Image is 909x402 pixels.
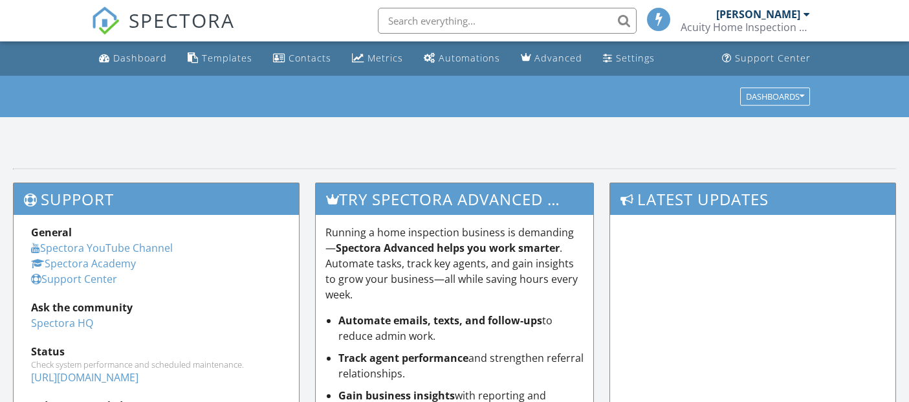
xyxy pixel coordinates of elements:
[289,52,331,64] div: Contacts
[182,47,257,71] a: Templates
[610,183,895,215] h3: Latest Updates
[336,241,560,255] strong: Spectora Advanced helps you work smarter
[516,47,587,71] a: Advanced
[534,52,582,64] div: Advanced
[91,17,235,45] a: SPECTORA
[338,351,468,365] strong: Track agent performance
[439,52,500,64] div: Automations
[338,313,584,344] li: to reduce admin work.
[616,52,655,64] div: Settings
[113,52,167,64] div: Dashboard
[735,52,811,64] div: Support Center
[31,225,72,240] strong: General
[202,52,252,64] div: Templates
[14,183,299,215] h3: Support
[31,344,281,359] div: Status
[268,47,336,71] a: Contacts
[347,47,408,71] a: Metrics
[325,225,584,302] p: Running a home inspection business is demanding— . Automate tasks, track key agents, and gain ins...
[338,313,542,328] strong: Automate emails, texts, and follow-ups
[338,350,584,381] li: and strengthen referral relationships.
[740,87,810,106] button: Dashboards
[31,300,281,315] div: Ask the community
[31,272,117,286] a: Support Center
[91,6,120,35] img: The Best Home Inspection Software - Spectora
[31,370,138,385] a: [URL][DOMAIN_NAME]
[31,316,93,330] a: Spectora HQ
[94,47,172,71] a: Dashboard
[129,6,235,34] span: SPECTORA
[598,47,660,71] a: Settings
[746,92,804,101] div: Dashboards
[31,359,281,370] div: Check system performance and scheduled maintenance.
[316,183,593,215] h3: Try spectora advanced [DATE]
[31,256,136,271] a: Spectora Academy
[681,21,810,34] div: Acuity Home Inspection Service
[367,52,403,64] div: Metrics
[716,8,800,21] div: [PERSON_NAME]
[419,47,505,71] a: Automations (Basic)
[717,47,816,71] a: Support Center
[378,8,637,34] input: Search everything...
[31,241,173,255] a: Spectora YouTube Channel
